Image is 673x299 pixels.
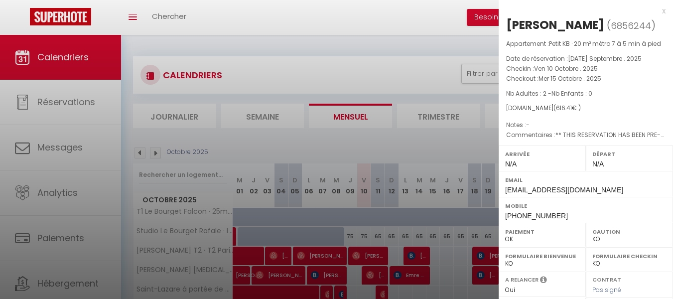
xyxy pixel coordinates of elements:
span: [DATE] Septembre . 2025 [568,54,642,63]
span: [EMAIL_ADDRESS][DOMAIN_NAME] [505,186,623,194]
span: Nb Adultes : 2 - [506,89,592,98]
span: ( ) [607,18,656,32]
span: Petit KB · 20 m² métro 7 à 5 min à pied [549,39,661,48]
label: Paiement [505,227,579,237]
span: 616.41 [556,104,572,112]
label: Départ [592,149,667,159]
div: x [499,5,666,17]
span: Pas signé [592,286,621,294]
p: Notes : [506,120,666,130]
span: Ven 10 Octobre . 2025 [534,64,598,73]
span: [PHONE_NUMBER] [505,212,568,220]
span: ( € ) [553,104,581,112]
label: Mobile [505,201,667,211]
p: Checkin : [506,64,666,74]
p: Date de réservation : [506,54,666,64]
label: Caution [592,227,667,237]
div: [DOMAIN_NAME] [506,104,666,113]
label: Formulaire Checkin [592,251,667,261]
span: - [526,121,530,129]
p: Checkout : [506,74,666,84]
label: Formulaire Bienvenue [505,251,579,261]
div: [PERSON_NAME] [506,17,604,33]
p: Appartement : [506,39,666,49]
span: 6856244 [611,19,651,32]
i: Sélectionner OUI si vous souhaiter envoyer les séquences de messages post-checkout [540,276,547,287]
span: N/A [592,160,604,168]
span: Nb Enfants : 0 [551,89,592,98]
span: Mer 15 Octobre . 2025 [538,74,601,83]
p: Commentaires : [506,130,666,140]
label: A relancer [505,276,538,284]
label: Email [505,175,667,185]
span: N/A [505,160,517,168]
label: Contrat [592,276,621,282]
label: Arrivée [505,149,579,159]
